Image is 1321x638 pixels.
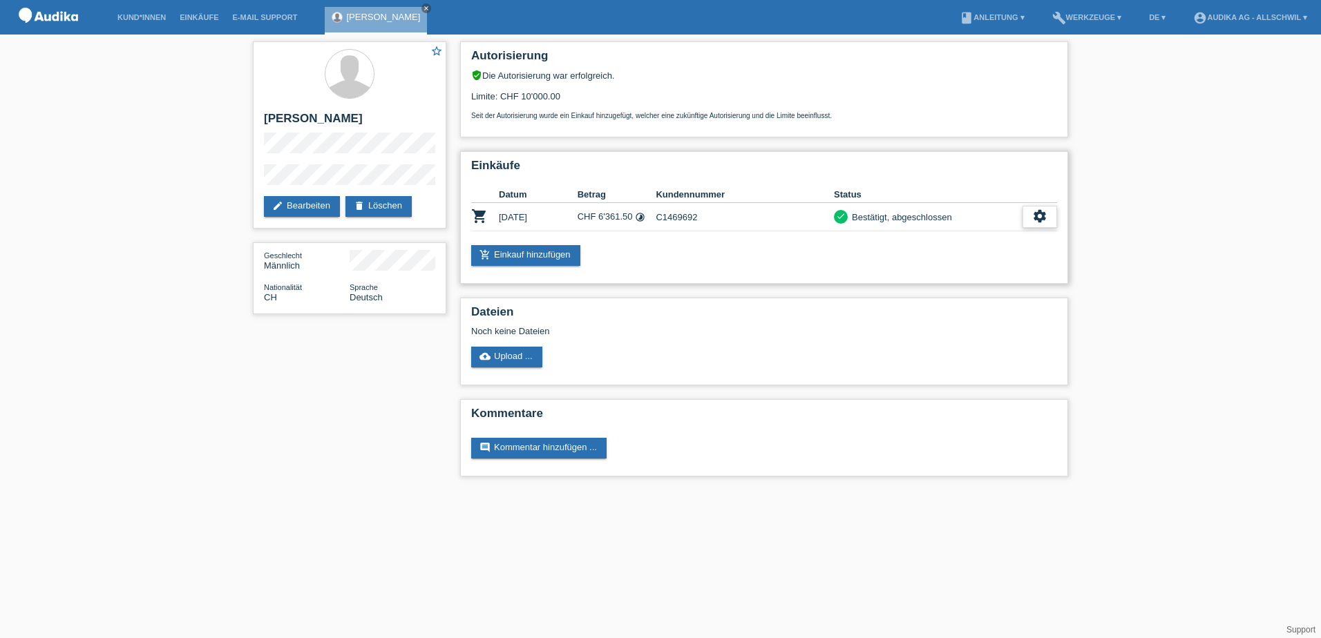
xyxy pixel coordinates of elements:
i: cloud_upload [479,351,491,362]
th: Status [834,186,1023,203]
i: verified_user [471,70,482,81]
div: Männlich [264,250,350,271]
i: Fixe Raten (24 Raten) [635,212,645,222]
div: Bestätigt, abgeschlossen [848,210,952,224]
th: Datum [499,186,578,203]
i: book [960,11,973,25]
a: account_circleAudika AG - Allschwil ▾ [1186,13,1314,21]
i: check [836,211,846,221]
a: POS — MF Group [14,27,83,37]
span: Sprache [350,283,378,291]
a: deleteLöschen [345,196,412,217]
a: close [421,3,431,13]
a: cloud_uploadUpload ... [471,347,542,367]
td: [DATE] [499,203,578,231]
i: comment [479,442,491,453]
a: DE ▾ [1142,13,1172,21]
h2: Kommentare [471,407,1057,427]
span: Geschlecht [264,251,302,260]
i: close [423,5,430,12]
h2: [PERSON_NAME] [264,112,435,133]
div: Noch keine Dateien [471,326,893,336]
th: Betrag [578,186,656,203]
a: Support [1286,625,1315,635]
p: Seit der Autorisierung wurde ein Einkauf hinzugefügt, welcher eine zukünftige Autorisierung und d... [471,112,1057,119]
h2: Einkäufe [471,159,1057,180]
a: Kund*innen [111,13,173,21]
i: account_circle [1193,11,1207,25]
a: Einkäufe [173,13,225,21]
i: delete [354,200,365,211]
a: [PERSON_NAME] [346,12,420,22]
a: E-Mail Support [226,13,305,21]
i: build [1052,11,1066,25]
span: Nationalität [264,283,302,291]
i: star_border [430,45,443,57]
span: Deutsch [350,292,383,302]
a: star_border [430,45,443,59]
i: edit [272,200,283,211]
a: commentKommentar hinzufügen ... [471,438,607,458]
i: add_shopping_cart [479,249,491,260]
i: POSP00027967 [471,208,488,224]
div: Die Autorisierung war erfolgreich. [471,70,1057,81]
span: Schweiz [264,292,277,302]
td: C1469692 [656,203,834,231]
a: add_shopping_cartEinkauf hinzufügen [471,245,580,266]
i: settings [1032,209,1047,224]
td: CHF 6'361.50 [578,203,656,231]
h2: Dateien [471,305,1057,326]
a: buildWerkzeuge ▾ [1045,13,1129,21]
h2: Autorisierung [471,49,1057,70]
a: editBearbeiten [264,196,340,217]
a: bookAnleitung ▾ [953,13,1031,21]
th: Kundennummer [656,186,834,203]
div: Limite: CHF 10'000.00 [471,81,1057,119]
